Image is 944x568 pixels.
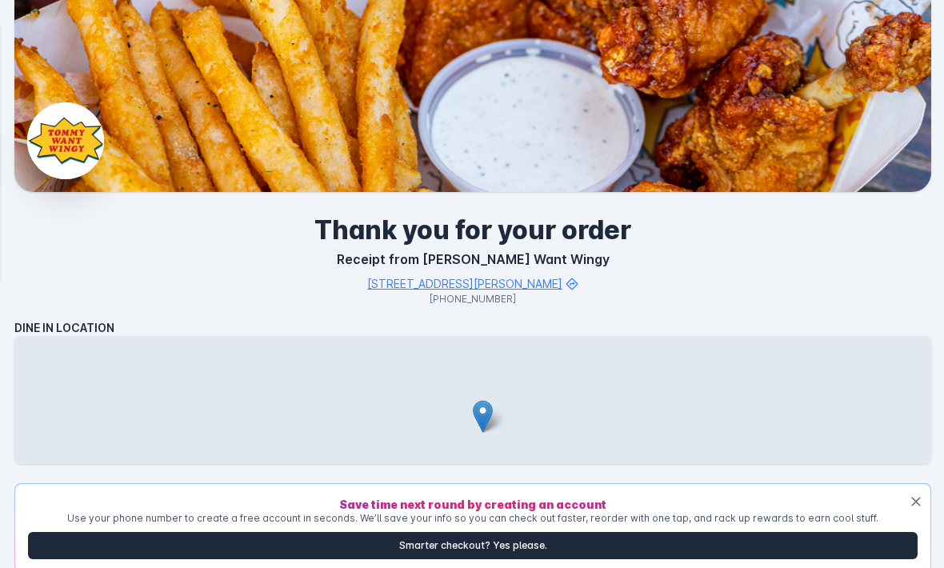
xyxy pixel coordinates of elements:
[28,512,918,526] div: Use your phone number to create a free account in seconds. We’ll save your info so you can check ...
[14,211,931,250] h1: Thank you for your order
[14,250,931,269] h3: Receipt from [PERSON_NAME] Want Wingy
[28,532,918,559] button: Smarter checkout? Yes please.
[367,275,562,292] div: [STREET_ADDRESS][PERSON_NAME]
[14,321,114,334] span: Dine In Location
[14,292,931,306] div: [PHONE_NUMBER]
[27,102,104,179] img: Business Logo
[908,490,924,514] button: Dismiss
[28,497,918,512] h2: Save time next round by creating an account
[473,400,493,433] img: Marker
